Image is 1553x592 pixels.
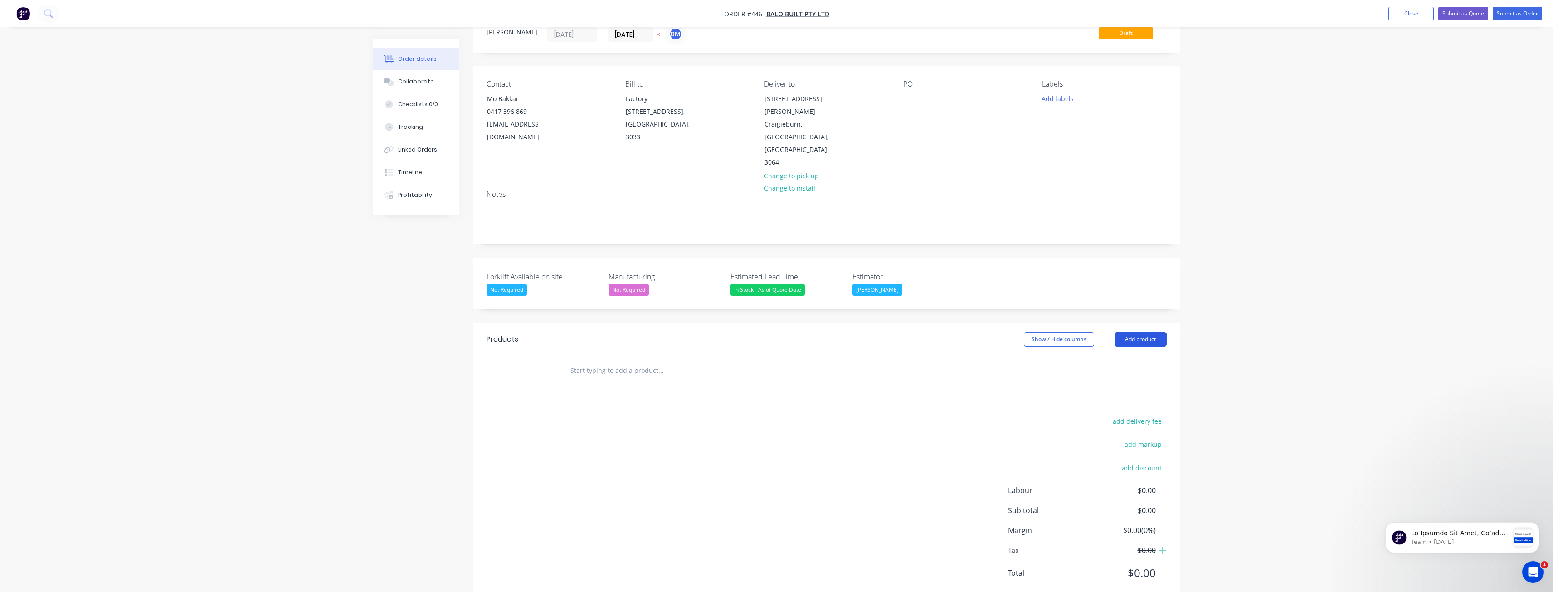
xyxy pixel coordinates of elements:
span: $0.00 ( 0 %) [1088,525,1155,536]
span: Sub total [1008,505,1089,516]
div: PO [903,80,1027,88]
div: Contact [487,80,611,88]
div: Collaborate [398,78,434,86]
div: Craigieburn, [GEOGRAPHIC_DATA], [GEOGRAPHIC_DATA], 3064 [764,118,840,169]
div: Order details [398,55,437,63]
button: Checklists 0/0 [373,93,459,116]
label: Estimator [852,271,966,282]
div: Not Required [487,284,527,296]
span: $0.00 [1088,545,1155,556]
iframe: Intercom notifications message [1372,504,1553,568]
button: add discount [1117,461,1167,474]
div: Checklists 0/0 [398,100,438,108]
label: Estimated Lead Time [730,271,844,282]
button: add markup [1120,438,1167,450]
div: [GEOGRAPHIC_DATA], 3033 [626,118,701,143]
div: [PERSON_NAME] [487,27,536,37]
span: Total [1008,568,1089,578]
img: Factory [16,7,30,20]
button: Close [1388,7,1434,20]
div: [EMAIL_ADDRESS][DOMAIN_NAME] [487,118,562,143]
div: Deliver to [764,80,888,88]
div: In Stock - As of Quote Date [730,284,805,296]
button: Timeline [373,161,459,184]
span: Lo Ipsumdo Sit Amet, Co’ad elitse doe temp incididu utlabor etdolorem al enim admi veniamqu nos e... [39,25,136,547]
button: Submit as Order [1493,7,1542,20]
div: Bill to [625,80,750,88]
span: $0.00 [1088,485,1155,496]
span: Tax [1008,545,1089,556]
button: Profitability [373,184,459,206]
button: Tracking [373,116,459,138]
div: Timeline [398,168,422,176]
span: $0.00 [1088,505,1155,516]
div: Mo Bakkar0417 396 869[EMAIL_ADDRESS][DOMAIN_NAME] [479,92,570,144]
p: Message from Team, sent 2w ago [39,34,137,42]
div: Not Required [609,284,649,296]
div: Mo Bakkar [487,93,562,105]
button: Show / Hide columns [1024,332,1094,347]
button: add delivery fee [1108,415,1167,427]
div: Factory [STREET_ADDRESS],[GEOGRAPHIC_DATA], 3033 [618,92,709,144]
div: [STREET_ADDRESS][PERSON_NAME]Craigieburn, [GEOGRAPHIC_DATA], [GEOGRAPHIC_DATA], 3064 [757,92,847,169]
iframe: Intercom live chat [1522,561,1544,583]
label: Manufacturing [609,271,722,282]
label: Forklift Avaliable on site [487,271,600,282]
button: Add product [1115,332,1167,347]
div: Profitability [398,191,432,199]
button: Change to pick up [759,169,823,181]
div: Factory [STREET_ADDRESS], [626,93,701,118]
div: Tracking [398,123,423,131]
button: Submit as Quote [1438,7,1488,20]
button: Order details [373,48,459,70]
span: Draft [1099,27,1153,39]
button: Change to install [759,182,820,194]
button: Linked Orders [373,138,459,161]
div: Labels [1042,80,1166,88]
span: Order #446 - [724,10,766,18]
a: Balo Built Pty Ltd [766,10,829,18]
div: [STREET_ADDRESS][PERSON_NAME] [764,93,840,118]
button: Add labels [1037,92,1079,104]
div: [PERSON_NAME] [852,284,902,296]
div: Notes [487,190,1167,199]
div: Products [487,334,518,345]
button: Collaborate [373,70,459,93]
span: $0.00 [1088,565,1155,581]
span: 1 [1541,561,1548,568]
input: Start typing to add a product... [570,362,751,380]
div: 0417 396 869 [487,105,562,118]
span: Margin [1008,525,1089,536]
span: Labour [1008,485,1089,496]
div: Linked Orders [398,146,437,154]
button: BM [669,27,682,41]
